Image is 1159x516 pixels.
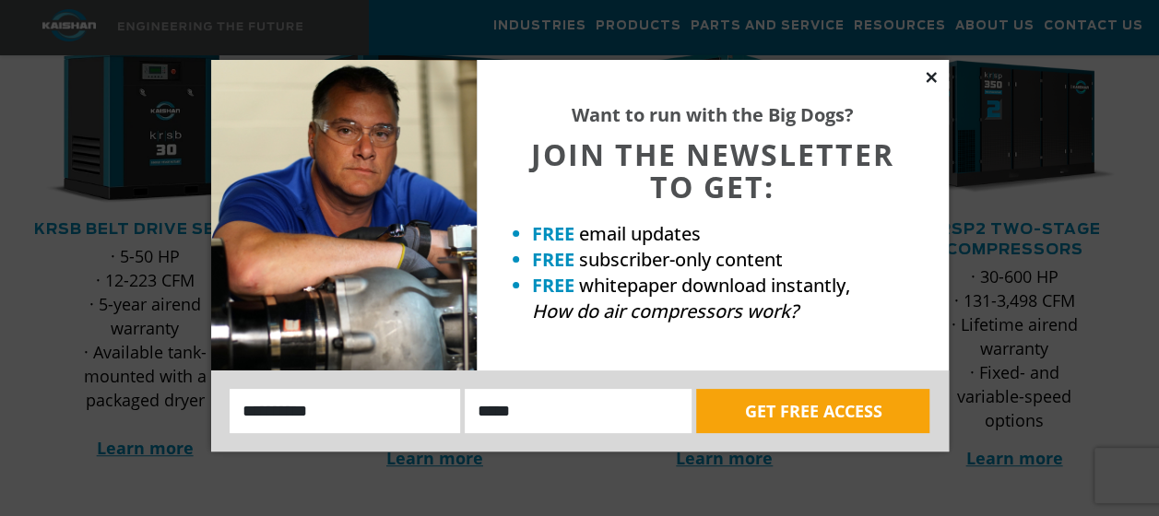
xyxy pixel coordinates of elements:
[579,221,701,246] span: email updates
[572,102,854,127] strong: Want to run with the Big Dogs?
[531,135,894,206] span: JOIN THE NEWSLETTER TO GET:
[532,299,798,323] em: How do air compressors work?
[532,221,574,246] strong: FREE
[230,389,461,433] input: Name:
[465,389,692,433] input: Email
[923,69,940,86] button: Close
[532,247,574,272] strong: FREE
[579,247,783,272] span: subscriber-only content
[532,273,574,298] strong: FREE
[696,389,929,433] button: GET FREE ACCESS
[579,273,850,298] span: whitepaper download instantly,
